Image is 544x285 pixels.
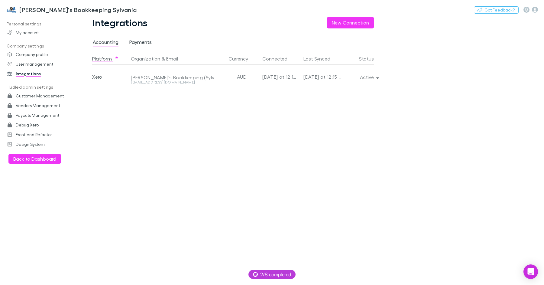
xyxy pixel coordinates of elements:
a: User management [1,59,76,69]
div: AUD [224,65,260,89]
a: Integrations [1,69,76,79]
button: Last Synced [303,53,338,65]
img: Jim's Bookkeeping Sylvania's Logo [6,6,17,13]
div: [DATE] at 12:15 AM [262,65,299,89]
a: My account [1,28,76,38]
a: Company profile [1,50,76,59]
button: Got Feedback? [474,6,519,14]
span: Accounting [93,39,118,47]
span: Payments [129,39,152,47]
button: Platform [92,53,119,65]
h1: Integrations [92,17,148,28]
a: Design System [1,139,76,149]
button: Organization [131,53,160,65]
h3: [PERSON_NAME]'s Bookkeeping Sylvania [19,6,137,13]
div: [DATE] at 12:15 AM [303,65,342,89]
div: Xero [92,65,128,89]
div: Open Intercom Messenger [523,264,538,279]
p: Personal settings [1,20,76,28]
a: Payouts Management [1,110,76,120]
div: [EMAIL_ADDRESS][DOMAIN_NAME] [131,80,218,84]
button: Back to Dashboard [8,154,61,164]
p: Hudled admin settings [1,84,76,91]
button: New Connection [327,17,374,28]
button: Active [355,73,383,81]
a: Customer Management [1,91,76,101]
div: [PERSON_NAME]'s Bookkeeping (Sylvania) [131,74,218,80]
a: Front-end Refactor [1,130,76,139]
a: Debug Xero [1,120,76,130]
a: Vendors Management [1,101,76,110]
div: & [131,53,221,65]
a: [PERSON_NAME]'s Bookkeeping Sylvania [2,2,141,17]
button: Email [166,53,178,65]
p: Company settings [1,42,76,50]
button: Currency [228,53,255,65]
button: Status [359,53,381,65]
button: Connected [262,53,295,65]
